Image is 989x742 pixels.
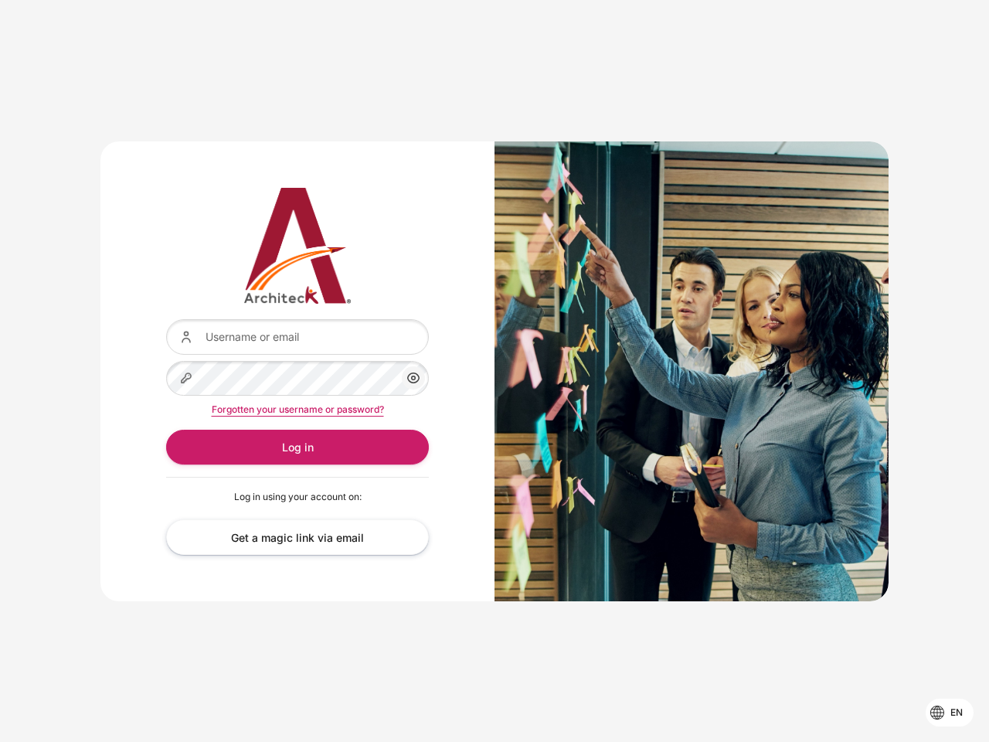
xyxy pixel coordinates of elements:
button: Log in [166,430,429,465]
span: en [950,706,963,720]
p: Log in using your account on: [166,490,429,504]
a: Architeck 12 Architeck 12 [166,188,429,304]
a: Forgotten your username or password? [212,403,384,415]
a: Get a magic link via email [166,519,429,554]
input: Username or email [166,319,429,354]
img: Architeck 12 [166,188,429,304]
button: Languages [926,699,974,727]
